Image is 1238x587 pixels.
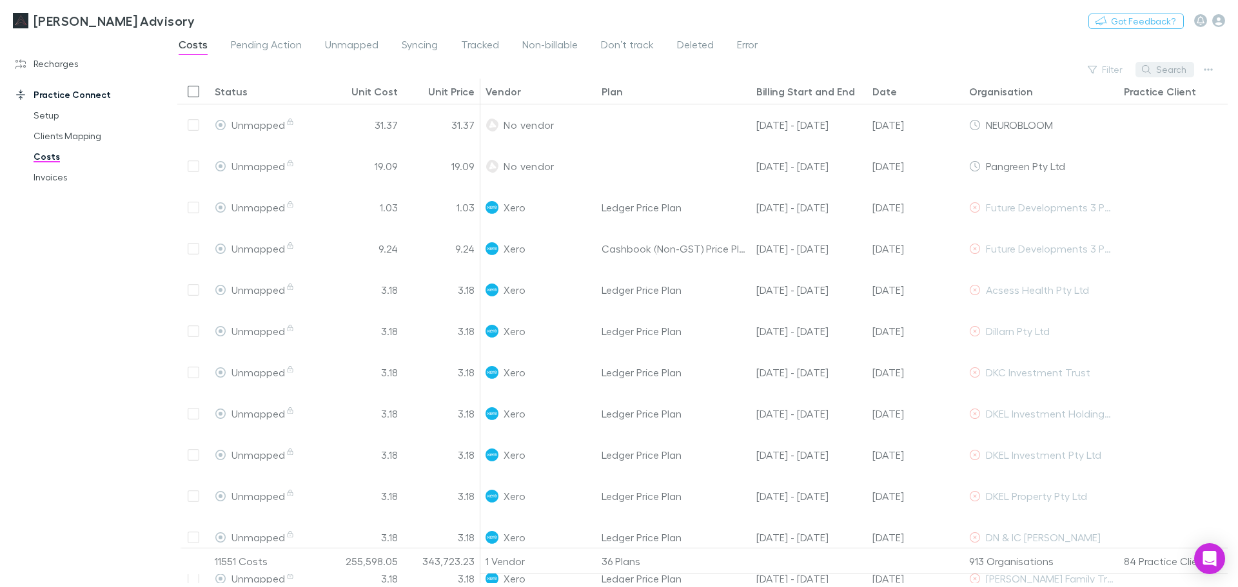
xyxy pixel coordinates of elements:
div: Billing Start and End [756,85,855,98]
div: Plan [602,85,623,98]
span: No vendor [504,146,554,186]
div: 3.18 [403,434,480,476]
span: Deleted [677,38,714,55]
div: 26 Aug 2025 [867,352,964,393]
div: 343,723.23 [403,548,480,574]
div: 26 Aug 2025 [867,228,964,269]
div: 1.03 [326,187,403,228]
button: Got Feedback? [1088,14,1184,29]
button: Filter [1081,62,1130,77]
div: Ledger Price Plan [596,434,751,476]
h3: [PERSON_NAME] Advisory [34,13,195,28]
span: Unmapped [231,119,295,131]
div: Open Intercom Messenger [1194,543,1225,574]
div: 84 Practice Clients [1119,548,1235,574]
a: Setup [21,105,174,126]
span: DKC Investment Trust [986,366,1090,378]
div: Organisation [969,85,1033,98]
a: Recharges [3,53,174,74]
div: 3.18 [326,311,403,352]
div: 26 Jul - 04 Aug 25 [751,187,867,228]
span: Unmapped [231,201,295,213]
div: 913 Organisations [964,548,1119,574]
div: Ledger Price Plan [596,269,751,311]
span: Xero [504,393,525,434]
span: Unmapped [231,160,295,172]
span: Unmapped [231,284,295,296]
span: Unmapped [231,325,295,337]
div: Date [872,85,897,98]
span: Xero [504,311,525,351]
div: 26 Aug 2025 [867,476,964,517]
span: Costs [179,38,208,55]
img: Xero's Logo [486,490,498,503]
span: Tracked [461,38,499,55]
div: 1 Vendor [480,548,596,574]
div: 31.37 [326,104,403,146]
div: 26 Jul - 25 Aug 25 [751,434,867,476]
img: No vendor's Logo [486,119,498,131]
span: Acsess Health Pty Ltd [986,284,1089,296]
div: 36 Plans [596,548,751,574]
div: 28 May 2025 [867,146,964,187]
div: 3.18 [326,517,403,558]
span: Syncing [402,38,438,55]
span: Xero [504,187,525,227]
span: DKEL Property Pty Ltd [986,490,1087,502]
div: 26 Aug 2025 [867,187,964,228]
a: Clients Mapping [21,126,174,146]
img: Xero's Logo [486,284,498,296]
img: No vendor's Logo [486,160,498,173]
div: 28 Apr - 27 May 25 [751,104,867,146]
span: Unmapped [231,531,295,543]
div: Ledger Price Plan [596,476,751,517]
div: 3.18 [403,269,480,311]
img: Xero's Logo [486,201,498,214]
div: 26 Aug 2025 [867,434,964,476]
div: Ledger Price Plan [596,352,751,393]
img: Xero's Logo [486,448,498,461]
div: 26 Jul - 25 Aug 25 [751,352,867,393]
div: 11551 Costs [210,548,326,574]
div: 26 Aug 2025 [867,311,964,352]
div: 3.18 [403,311,480,352]
span: Xero [504,269,525,310]
div: 3.18 [326,269,403,311]
div: Unit Cost [351,85,398,98]
span: Unmapped [231,407,295,419]
span: No vendor [504,104,554,145]
div: 3.18 [326,476,403,517]
div: 26 Aug 2025 [867,517,964,558]
a: Costs [21,146,174,167]
div: 26 Jul - 25 Aug 25 [751,393,867,434]
div: 3.18 [326,434,403,476]
div: Status [215,85,248,98]
div: 26 Jul - 25 Aug 25 [751,517,867,558]
div: 3.18 [403,352,480,393]
span: Xero [504,352,525,392]
div: 28 Apr - 27 May 25 [751,146,867,187]
span: Unmapped [325,38,378,55]
div: 3.18 [326,393,403,434]
span: Unmapped [231,242,295,255]
div: 28 May 2025 [867,104,964,146]
div: 9.24 [326,228,403,269]
div: 3.18 [403,476,480,517]
div: Vendor [486,85,521,98]
span: Unmapped [231,448,295,461]
img: Xero's Logo [486,407,498,420]
div: 9.24 [403,228,480,269]
span: Error [737,38,758,55]
span: Xero [504,476,525,516]
div: 26 Jul - 25 Aug 25 [751,269,867,311]
div: 19.09 [326,146,403,187]
a: [PERSON_NAME] Advisory [5,5,202,36]
div: Cashbook (Non-GST) Price Plan [596,228,751,269]
span: Future Developments 3 Pty Ltd [986,201,1132,213]
div: 1.03 [403,187,480,228]
span: NEUROBLOOM [986,119,1053,131]
span: Future Developments 3 Pty Ltd [986,242,1132,255]
span: Unmapped [231,490,295,502]
div: 31.37 [403,104,480,146]
span: Pending Action [231,38,302,55]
